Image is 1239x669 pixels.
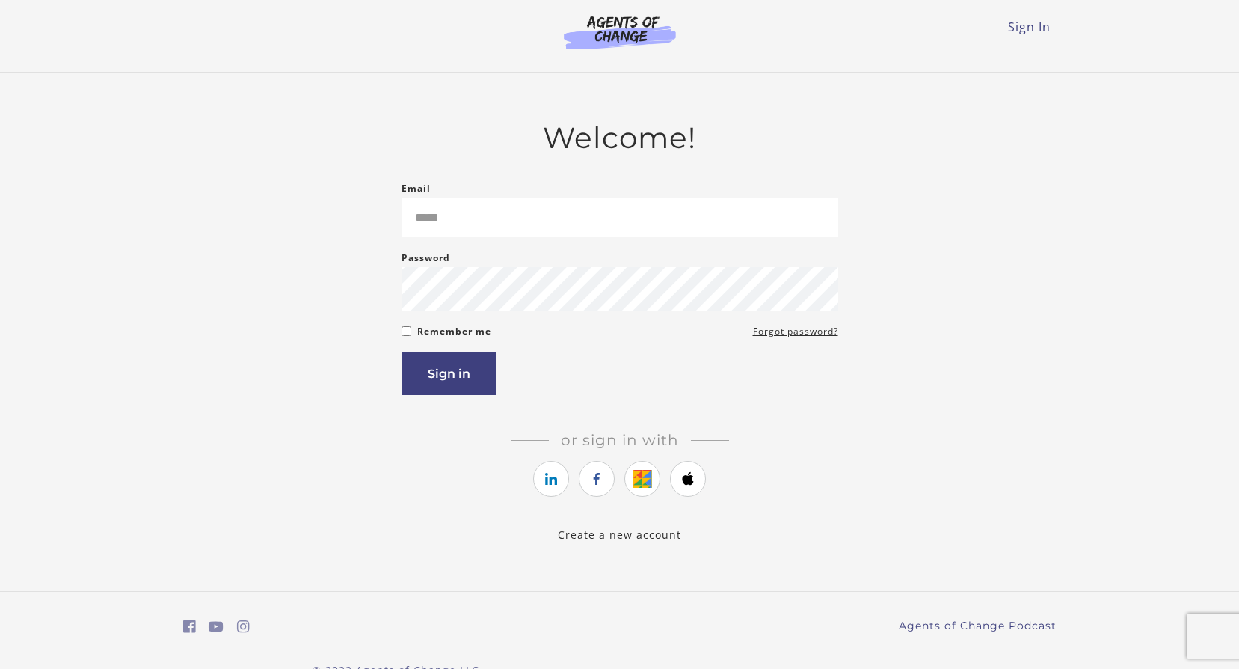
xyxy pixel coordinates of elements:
[183,616,196,638] a: https://www.facebook.com/groups/aswbtestprep (Open in a new window)
[237,620,250,634] i: https://www.instagram.com/agentsofchangeprep/ (Open in a new window)
[209,616,224,638] a: https://www.youtube.com/c/AgentsofChangeTestPrepbyMeaganMitchell (Open in a new window)
[558,528,681,542] a: Create a new account
[753,323,838,340] a: Forgot password?
[402,120,838,156] h2: Welcome!
[402,249,450,267] label: Password
[670,461,706,497] a: https://courses.thinkific.com/users/auth/apple?ss%5Breferral%5D=&ss%5Buser_return_to%5D=&ss%5Bvis...
[417,323,491,340] label: Remember me
[1008,19,1051,35] a: Sign In
[549,431,691,449] span: Or sign in with
[183,620,196,634] i: https://www.facebook.com/groups/aswbtestprep (Open in a new window)
[237,616,250,638] a: https://www.instagram.com/agentsofchangeprep/ (Open in a new window)
[402,180,431,198] label: Email
[899,618,1057,634] a: Agents of Change Podcast
[548,15,692,49] img: Agents of Change Logo
[624,461,660,497] a: https://courses.thinkific.com/users/auth/google?ss%5Breferral%5D=&ss%5Buser_return_to%5D=&ss%5Bvi...
[402,352,496,395] button: Sign in
[579,461,615,497] a: https://courses.thinkific.com/users/auth/facebook?ss%5Breferral%5D=&ss%5Buser_return_to%5D=&ss%5B...
[209,620,224,634] i: https://www.youtube.com/c/AgentsofChangeTestPrepbyMeaganMitchell (Open in a new window)
[533,461,569,497] a: https://courses.thinkific.com/users/auth/linkedin?ss%5Breferral%5D=&ss%5Buser_return_to%5D=&ss%5B...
